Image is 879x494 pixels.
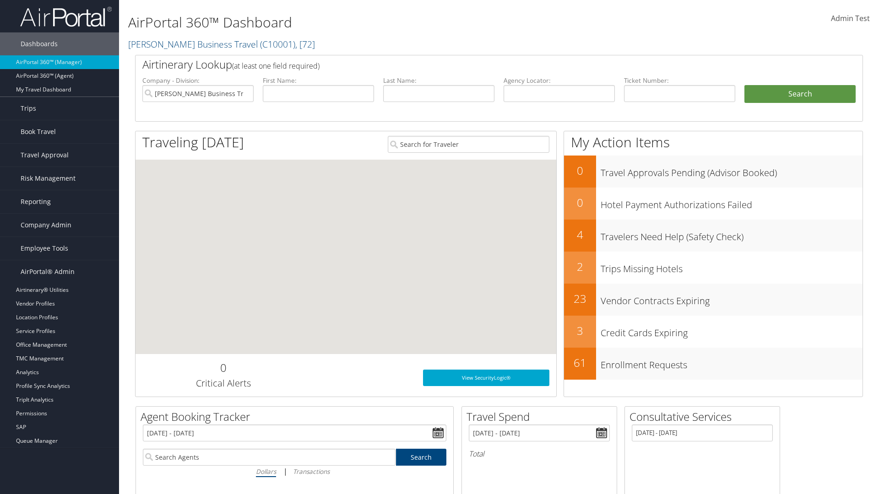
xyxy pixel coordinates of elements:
[564,323,596,338] h2: 3
[21,214,71,236] span: Company Admin
[21,260,75,283] span: AirPortal® Admin
[624,76,735,85] label: Ticket Number:
[293,467,330,476] i: Transactions
[601,194,863,211] h3: Hotel Payment Authorizations Failed
[467,409,617,424] h2: Travel Spend
[21,144,69,166] span: Travel Approval
[260,38,295,50] span: ( C10001 )
[564,188,863,220] a: 0Hotel Payment Authorizations Failed
[564,195,596,210] h2: 0
[21,167,76,190] span: Risk Management
[141,409,453,424] h2: Agent Booking Tracker
[396,449,447,466] a: Search
[20,6,112,27] img: airportal-logo.png
[21,190,51,213] span: Reporting
[564,133,863,152] h1: My Action Items
[21,97,36,120] span: Trips
[504,76,615,85] label: Agency Locator:
[629,409,780,424] h2: Consultative Services
[142,76,254,85] label: Company - Division:
[564,284,863,316] a: 23Vendor Contracts Expiring
[388,136,549,153] input: Search for Traveler
[142,57,795,72] h2: Airtinerary Lookup
[564,163,596,178] h2: 0
[21,32,58,55] span: Dashboards
[564,227,596,242] h2: 4
[744,85,856,103] button: Search
[21,120,56,143] span: Book Travel
[383,76,494,85] label: Last Name:
[601,162,863,179] h3: Travel Approvals Pending (Advisor Booked)
[263,76,374,85] label: First Name:
[564,348,863,380] a: 61Enrollment Requests
[21,237,68,260] span: Employee Tools
[232,61,320,71] span: (at least one field required)
[143,466,446,477] div: |
[564,252,863,284] a: 2Trips Missing Hotels
[601,226,863,243] h3: Travelers Need Help (Safety Check)
[142,133,244,152] h1: Traveling [DATE]
[128,38,315,50] a: [PERSON_NAME] Business Travel
[564,259,596,274] h2: 2
[128,13,623,32] h1: AirPortal 360™ Dashboard
[564,355,596,370] h2: 61
[143,449,396,466] input: Search Agents
[142,360,304,376] h2: 0
[601,354,863,371] h3: Enrollment Requests
[564,156,863,188] a: 0Travel Approvals Pending (Advisor Booked)
[564,316,863,348] a: 3Credit Cards Expiring
[831,13,870,23] span: Admin Test
[142,377,304,390] h3: Critical Alerts
[564,220,863,252] a: 4Travelers Need Help (Safety Check)
[601,290,863,307] h3: Vendor Contracts Expiring
[601,258,863,275] h3: Trips Missing Hotels
[564,291,596,306] h2: 23
[831,5,870,33] a: Admin Test
[469,449,610,459] h6: Total
[423,370,549,386] a: View SecurityLogic®
[256,467,276,476] i: Dollars
[295,38,315,50] span: , [ 72 ]
[601,322,863,339] h3: Credit Cards Expiring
